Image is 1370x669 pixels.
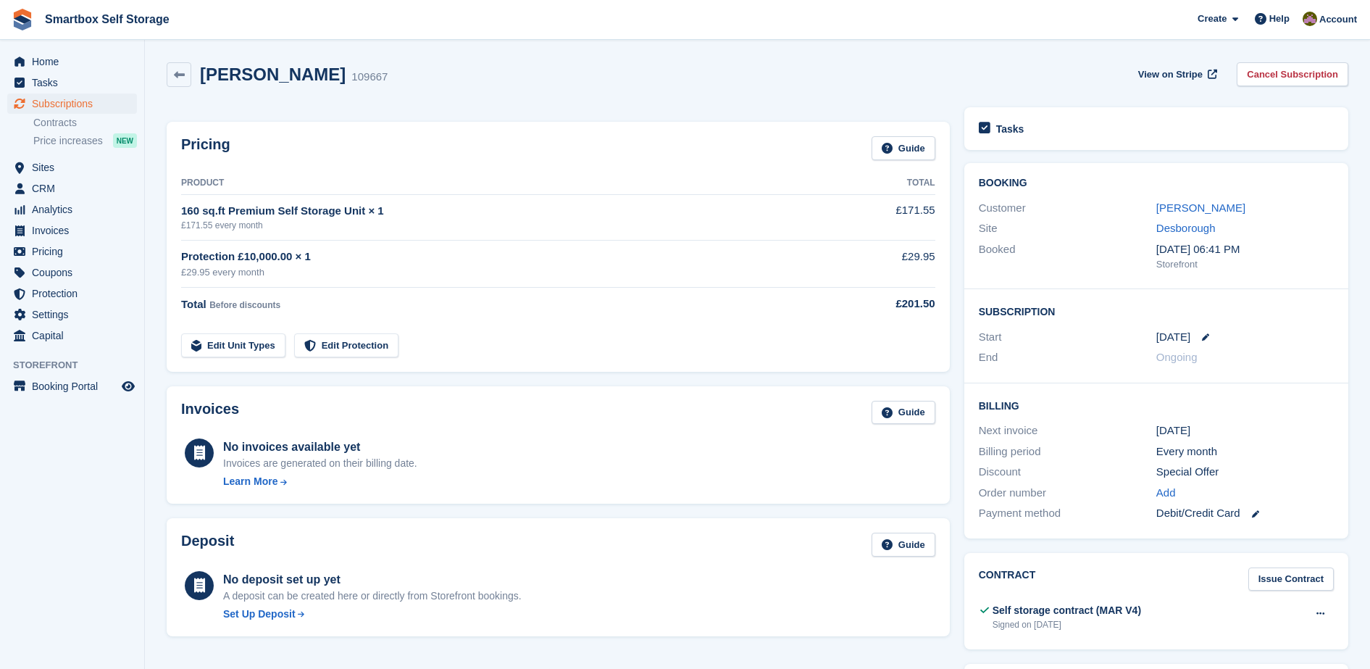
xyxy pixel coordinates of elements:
[979,398,1334,412] h2: Billing
[1237,62,1348,86] a: Cancel Subscription
[872,401,935,425] a: Guide
[979,485,1156,502] div: Order number
[32,304,119,325] span: Settings
[819,194,935,240] td: £171.55
[32,241,119,262] span: Pricing
[1156,201,1245,214] a: [PERSON_NAME]
[1156,464,1334,481] div: Special Offer
[223,607,522,622] a: Set Up Deposit
[294,333,398,357] a: Edit Protection
[1156,257,1334,272] div: Storefront
[1198,12,1227,26] span: Create
[181,172,819,195] th: Product
[1248,568,1334,591] a: Issue Contract
[979,220,1156,237] div: Site
[1269,12,1290,26] span: Help
[1156,485,1176,502] a: Add
[7,157,137,178] a: menu
[979,444,1156,460] div: Billing period
[1319,12,1357,27] span: Account
[32,94,119,114] span: Subscriptions
[993,603,1141,618] div: Self storage contract (MAR V4)
[979,304,1334,318] h2: Subscription
[1156,505,1334,522] div: Debit/Credit Card
[1156,351,1198,363] span: Ongoing
[1156,444,1334,460] div: Every month
[200,65,346,84] h2: [PERSON_NAME]
[223,571,522,589] div: No deposit set up yet
[819,296,935,312] div: £201.50
[979,568,1036,591] h2: Contract
[12,9,33,30] img: stora-icon-8386f47178a22dfd0bd8f6a31ec36ba5ce8667c1dd55bd0f319d3a0aa187defe.svg
[223,456,417,471] div: Invoices are generated on their billing date.
[872,136,935,160] a: Guide
[872,533,935,557] a: Guide
[223,474,277,489] div: Learn More
[32,157,119,178] span: Sites
[979,464,1156,481] div: Discount
[1156,423,1334,439] div: [DATE]
[181,136,230,160] h2: Pricing
[996,122,1024,136] h2: Tasks
[7,241,137,262] a: menu
[7,72,137,93] a: menu
[181,203,819,220] div: 160 sq.ft Premium Self Storage Unit × 1
[1156,222,1216,234] a: Desborough
[1156,241,1334,258] div: [DATE] 06:41 PM
[819,172,935,195] th: Total
[7,325,137,346] a: menu
[181,265,819,280] div: £29.95 every month
[181,533,234,557] h2: Deposit
[979,349,1156,366] div: End
[120,378,137,395] a: Preview store
[819,241,935,288] td: £29.95
[223,607,296,622] div: Set Up Deposit
[7,94,137,114] a: menu
[181,298,206,310] span: Total
[33,116,137,130] a: Contracts
[1138,67,1203,82] span: View on Stripe
[993,618,1141,631] div: Signed on [DATE]
[32,262,119,283] span: Coupons
[33,134,103,148] span: Price increases
[181,333,285,357] a: Edit Unit Types
[32,51,119,72] span: Home
[32,325,119,346] span: Capital
[33,133,137,149] a: Price increases NEW
[181,249,819,265] div: Protection £10,000.00 × 1
[39,7,175,31] a: Smartbox Self Storage
[7,199,137,220] a: menu
[32,220,119,241] span: Invoices
[1303,12,1317,26] img: Kayleigh Devlin
[7,376,137,396] a: menu
[32,376,119,396] span: Booking Portal
[32,72,119,93] span: Tasks
[7,304,137,325] a: menu
[223,439,417,456] div: No invoices available yet
[1132,62,1220,86] a: View on Stripe
[32,199,119,220] span: Analytics
[351,69,388,86] div: 109667
[7,220,137,241] a: menu
[1156,329,1190,346] time: 2025-09-23 00:00:00 UTC
[181,219,819,232] div: £171.55 every month
[979,505,1156,522] div: Payment method
[32,283,119,304] span: Protection
[979,200,1156,217] div: Customer
[7,51,137,72] a: menu
[223,474,417,489] a: Learn More
[979,241,1156,272] div: Booked
[209,300,280,310] span: Before discounts
[979,178,1334,189] h2: Booking
[979,423,1156,439] div: Next invoice
[13,358,144,373] span: Storefront
[223,589,522,604] p: A deposit can be created here or directly from Storefront bookings.
[7,178,137,199] a: menu
[7,262,137,283] a: menu
[979,329,1156,346] div: Start
[32,178,119,199] span: CRM
[7,283,137,304] a: menu
[113,133,137,148] div: NEW
[181,401,239,425] h2: Invoices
